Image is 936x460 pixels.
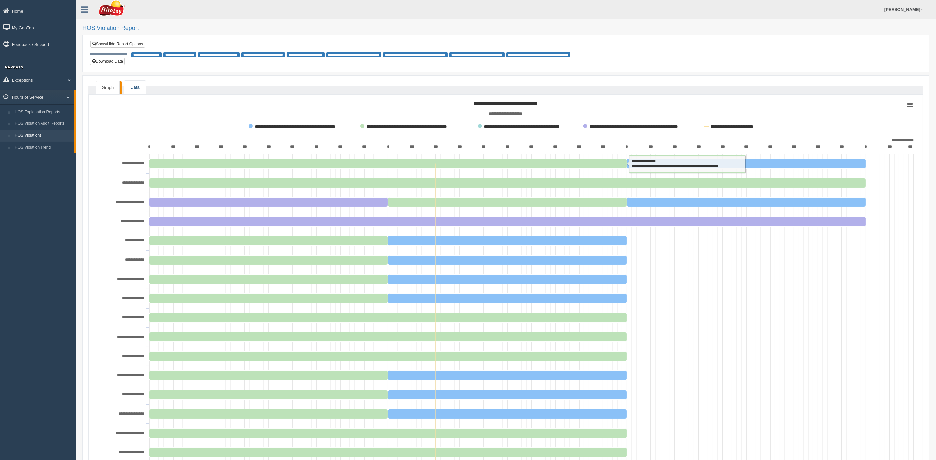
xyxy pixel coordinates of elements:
a: HOS Explanation Reports [12,106,74,118]
h2: HOS Violation Report [82,25,929,32]
a: Graph [96,81,120,94]
a: HOS Violation Audit Reports [12,118,74,130]
a: Data [124,81,145,94]
a: HOS Violations [12,130,74,142]
button: Download Data [90,58,125,65]
a: HOS Violation Trend [12,142,74,153]
a: Show/Hide Report Options [90,41,145,48]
